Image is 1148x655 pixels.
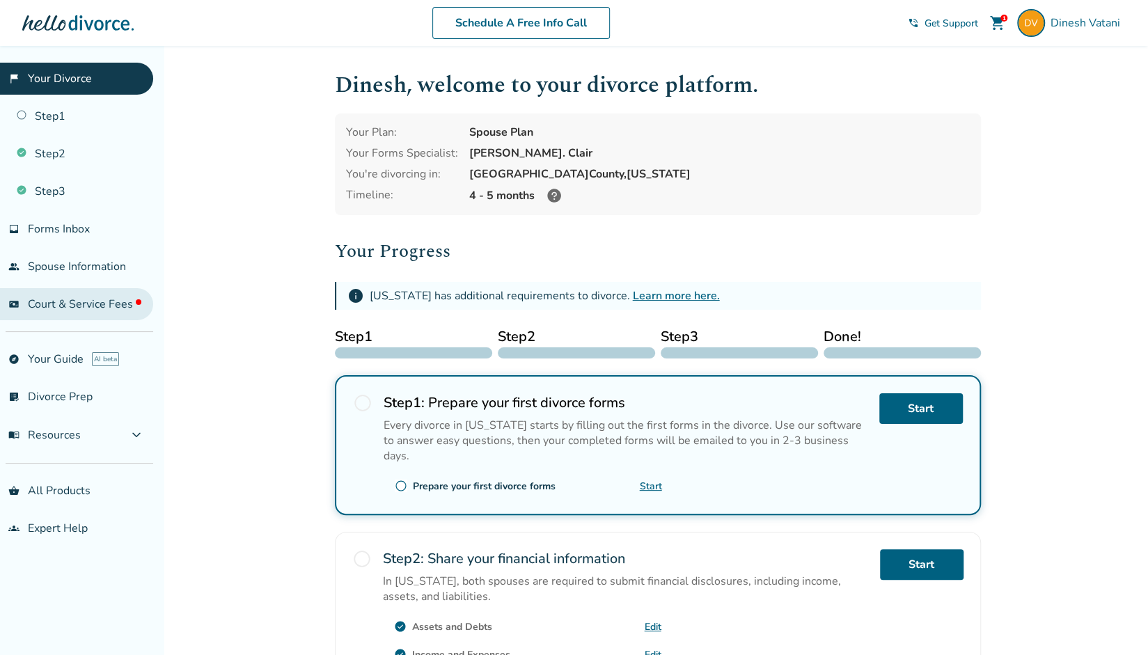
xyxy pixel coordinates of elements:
span: explore [8,354,19,365]
strong: Step 2 : [383,549,424,568]
div: [US_STATE] has additional requirements to divorce. [370,288,720,303]
span: radio_button_unchecked [353,393,372,413]
span: expand_more [128,427,145,443]
span: info [347,287,364,304]
span: check_circle [394,620,407,633]
a: Learn more here. [633,288,720,303]
span: AI beta [92,352,119,366]
div: You're divorcing in: [346,166,458,182]
h2: Your Progress [335,237,981,265]
span: phone_in_talk [908,17,919,29]
a: Schedule A Free Info Call [432,7,610,39]
div: 1 [1000,15,1007,22]
span: Step 2 [498,326,655,347]
div: Timeline: [346,187,458,204]
span: Dinesh Vatani [1051,15,1126,31]
img: dvatani@gmail.com [1017,9,1045,37]
span: shopping_basket [8,485,19,496]
span: flag_2 [8,73,19,84]
span: shopping_cart [989,15,1006,31]
a: Start [640,480,662,493]
span: Get Support [925,17,978,30]
iframe: Chat Widget [1078,588,1148,655]
span: universal_currency_alt [8,299,19,310]
span: menu_book [8,429,19,441]
span: Court & Service Fees [28,297,141,312]
span: inbox [8,223,19,235]
a: Edit [645,620,661,633]
div: In [US_STATE], both spouses are required to submit financial disclosures, including income, asset... [383,574,869,604]
a: Start [880,549,964,580]
span: Step 3 [661,326,818,347]
div: [GEOGRAPHIC_DATA] County, [US_STATE] [469,166,970,182]
div: Prepare your first divorce forms [413,480,556,493]
div: Assets and Debts [412,620,492,633]
span: Step 1 [335,326,492,347]
span: list_alt_check [8,391,19,402]
span: people [8,261,19,272]
span: Resources [8,427,81,443]
a: phone_in_talkGet Support [908,17,978,30]
h1: Dinesh , welcome to your divorce platform. [335,68,981,102]
div: Your Plan: [346,125,458,140]
span: radio_button_unchecked [352,549,372,569]
strong: Step 1 : [384,393,425,412]
a: Start [879,393,963,424]
span: radio_button_unchecked [395,480,407,492]
div: Your Forms Specialist: [346,145,458,161]
div: Spouse Plan [469,125,970,140]
h2: Share your financial information [383,549,869,568]
span: groups [8,523,19,534]
div: [PERSON_NAME]. Clair [469,145,970,161]
span: Forms Inbox [28,221,90,237]
div: 4 - 5 months [469,187,970,204]
h2: Prepare your first divorce forms [384,393,868,412]
span: Done! [824,326,981,347]
div: Every divorce in [US_STATE] starts by filling out the first forms in the divorce. Use our softwar... [384,418,868,464]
